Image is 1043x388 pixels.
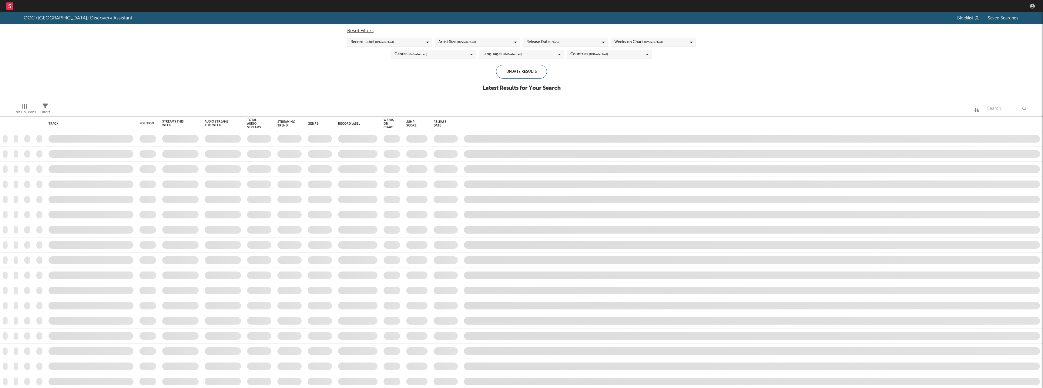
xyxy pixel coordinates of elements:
[338,122,374,126] div: Record Label
[984,104,1029,113] input: Search...
[14,109,36,116] div: Edit Columns
[988,16,1019,20] span: Saved Searches
[49,122,130,126] div: Track
[375,39,394,46] span: ( 0 / 6 selected)
[526,39,560,46] div: Release Date
[247,118,262,129] div: Total Audio Streams
[644,39,663,46] span: ( 0 / 5 selected)
[482,51,522,58] div: Languages
[350,39,394,46] div: Record Label
[438,39,476,46] div: Artist Size
[308,122,329,126] div: Genre
[986,16,1019,21] button: Saved Searches
[277,120,299,127] div: Streaming Trend
[589,51,608,58] span: ( 0 / 0 selected)
[496,65,547,79] div: Update Results
[24,15,132,22] div: OCC ([GEOGRAPHIC_DATA]) Discovery Assistant
[14,101,36,119] div: Edit Columns
[205,120,232,127] div: Audio Streams This Week
[40,101,50,119] div: Filters
[347,27,696,35] div: Reset Filters
[40,109,50,116] div: Filters
[457,39,476,46] span: ( 0 / 5 selected)
[551,39,560,46] span: (None)
[139,122,154,125] div: Position
[570,51,608,58] div: Countries
[957,16,980,20] span: Blocklist
[503,51,522,58] span: ( 0 / 0 selected)
[162,120,189,127] div: Streams This Week
[614,39,663,46] div: Weeks on Chart
[974,16,980,20] span: ( 0 )
[394,51,427,58] div: Genres
[434,120,449,127] div: Release Date
[483,85,561,92] div: Latest Results for Your Search
[384,118,394,129] div: Weeks on Chart
[406,120,418,127] div: Jump Score
[408,51,427,58] span: ( 0 / 0 selected)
